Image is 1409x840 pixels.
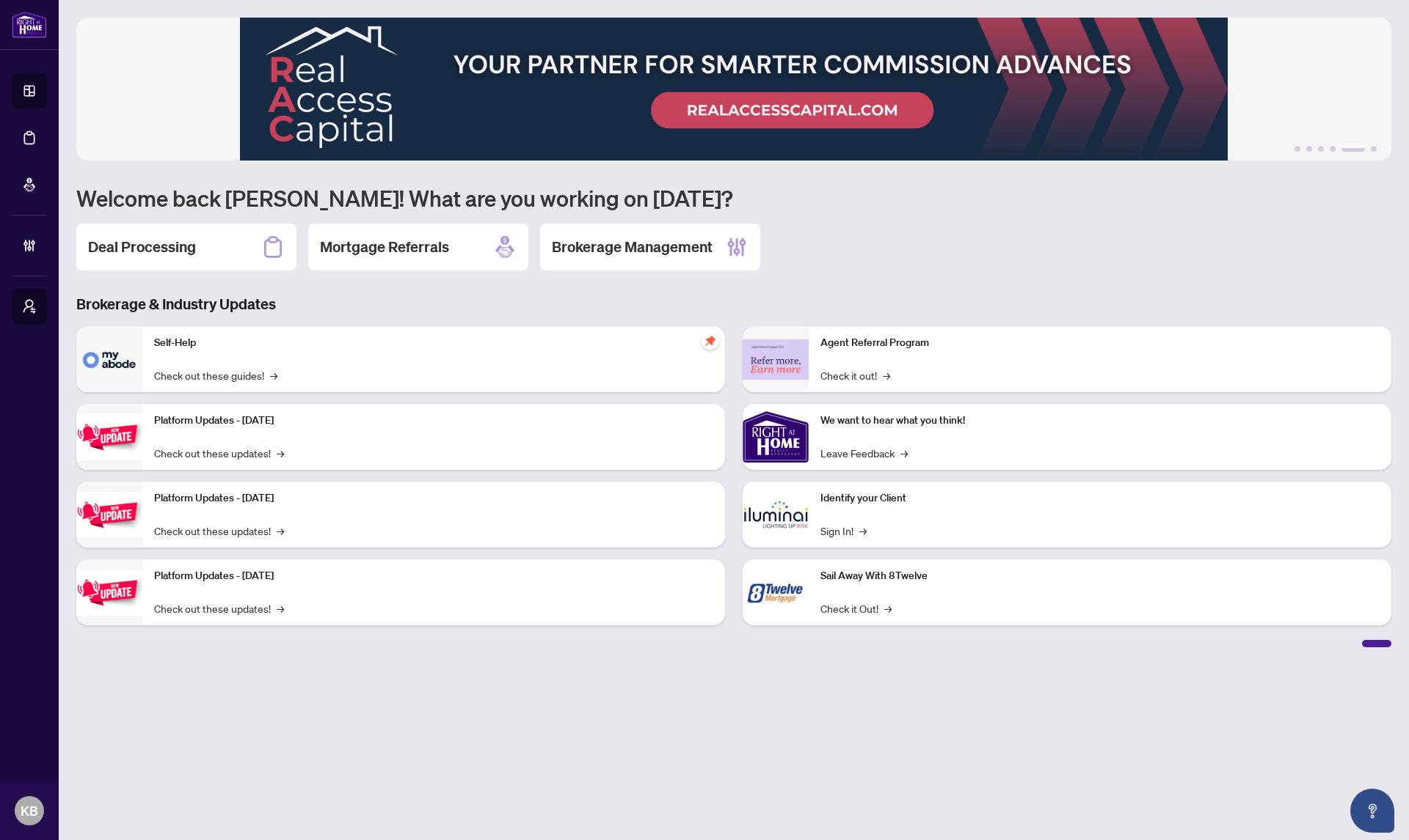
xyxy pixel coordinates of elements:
[76,326,142,392] img: Self-Help
[743,559,809,625] img: Sail Away With 8Twelve
[88,237,196,257] h2: Deal Processing
[320,237,449,257] h2: Mortgage Referrals
[154,335,713,351] p: Self-Help
[1350,789,1394,833] button: Open asap
[154,413,713,429] p: Platform Updates - [DATE]
[277,600,284,616] span: →
[154,490,713,506] p: Platform Updates - [DATE]
[820,367,890,383] a: Check it out!→
[76,570,142,616] img: Platform Updates - June 23, 2025
[702,332,719,350] span: pushpin
[154,600,284,616] a: Check out these updates!→
[820,413,1380,429] p: We want to hear what you think!
[743,339,809,380] img: Agent Referral Program
[76,184,1391,212] h1: Welcome back [PERSON_NAME]! What are you working on [DATE]?
[154,367,277,383] a: Check out these guides!→
[76,18,1391,161] img: Slide 4
[76,294,1391,314] h3: Brokerage & Industry Updates
[1295,146,1300,152] button: 1
[820,600,892,616] a: Check it Out!→
[277,523,284,539] span: →
[743,404,809,470] img: We want to hear what you think!
[270,367,277,383] span: →
[21,800,38,821] span: KB
[820,335,1380,351] p: Agent Referral Program
[76,492,142,538] img: Platform Updates - July 8, 2025
[820,490,1380,506] p: Identify your Client
[12,11,47,38] img: logo
[1371,146,1377,152] button: 6
[154,445,284,461] a: Check out these updates!→
[277,445,284,461] span: →
[76,414,142,460] img: Platform Updates - July 21, 2025
[859,523,867,539] span: →
[820,523,867,539] a: Sign In!→
[552,237,713,257] h2: Brokerage Management
[1306,146,1312,152] button: 2
[1341,146,1365,152] button: 5
[743,482,809,548] img: Identify your Client
[22,299,37,314] span: user-switch
[883,367,890,383] span: →
[1318,146,1324,152] button: 3
[820,568,1380,584] p: Sail Away With 8Twelve
[1330,146,1336,152] button: 4
[820,445,908,461] a: Leave Feedback→
[884,600,892,616] span: →
[154,568,713,584] p: Platform Updates - [DATE]
[900,445,908,461] span: →
[154,523,284,539] a: Check out these updates!→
